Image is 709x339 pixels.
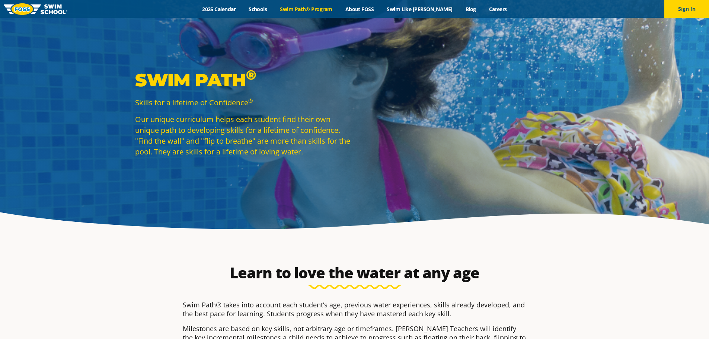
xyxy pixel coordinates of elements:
[246,67,256,83] sup: ®
[4,3,67,15] img: FOSS Swim School Logo
[274,6,339,13] a: Swim Path® Program
[135,114,351,157] p: Our unique curriculum helps each student find their own unique path to developing skills for a li...
[248,97,253,104] sup: ®
[135,97,351,108] p: Skills for a lifetime of Confidence
[179,264,530,282] h2: Learn to love the water at any age
[380,6,459,13] a: Swim Like [PERSON_NAME]
[482,6,513,13] a: Careers
[135,69,351,91] p: Swim Path
[459,6,482,13] a: Blog
[242,6,274,13] a: Schools
[183,300,527,318] p: Swim Path® takes into account each student’s age, previous water experiences, skills already deve...
[339,6,380,13] a: About FOSS
[196,6,242,13] a: 2025 Calendar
